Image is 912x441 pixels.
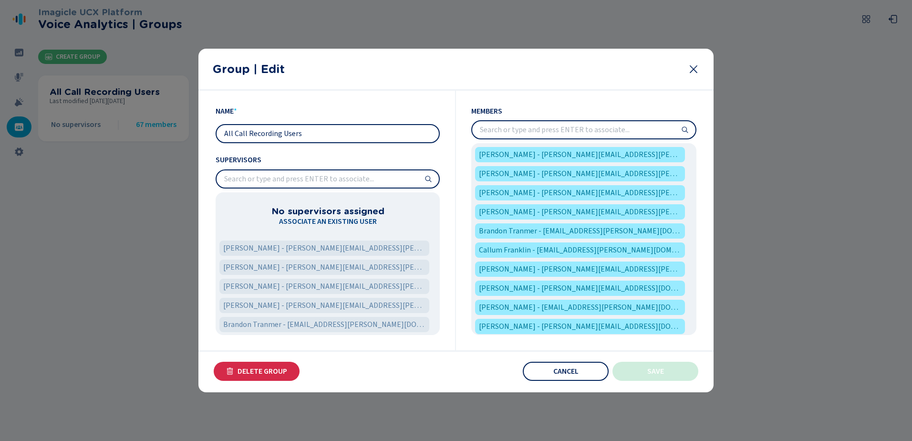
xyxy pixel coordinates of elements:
[479,206,681,218] span: [PERSON_NAME] - [PERSON_NAME][EMAIL_ADDRESS][PERSON_NAME][DOMAIN_NAME]
[223,242,425,254] span: [PERSON_NAME] - [PERSON_NAME][EMAIL_ADDRESS][PERSON_NAME][DOMAIN_NAME]
[523,362,609,381] button: Cancel
[475,262,685,277] div: Charlotte Marshall - charlotte.marshall@wcrlaw.co.uk
[479,168,681,179] span: [PERSON_NAME] - [PERSON_NAME][EMAIL_ADDRESS][PERSON_NAME][DOMAIN_NAME]
[479,187,681,199] span: [PERSON_NAME] - [PERSON_NAME][EMAIL_ADDRESS][PERSON_NAME][DOMAIN_NAME]
[471,106,696,116] span: Members
[216,106,234,116] span: Name
[479,263,681,275] span: [PERSON_NAME] - [PERSON_NAME][EMAIL_ADDRESS][PERSON_NAME][DOMAIN_NAME]
[479,225,681,237] span: Brandon Tranmer - [EMAIL_ADDRESS][PERSON_NAME][DOMAIN_NAME]
[479,283,681,294] span: [PERSON_NAME] - [PERSON_NAME][EMAIL_ADDRESS][DOMAIN_NAME]
[219,260,429,275] div: Alexandra Ottley - Alex.Ottley@wilkinchapman.co.uk
[475,147,685,162] div: Abbie Rose - abbie.rose@wcrlaw.co.uk
[472,121,695,138] input: Search or type and press ENTER to associate...
[213,63,680,76] h2: Group | Edit
[223,300,425,311] span: [PERSON_NAME] - [PERSON_NAME][EMAIL_ADDRESS][PERSON_NAME][DOMAIN_NAME]
[475,185,685,200] div: Alexandra Ottley - alexandra.ottley@wcrlaw.co.uk
[647,367,664,375] span: Save
[475,223,685,239] div: Brandon Tranmer - brandon.tranmer@wcrlaw.co.uk
[479,321,681,332] span: [PERSON_NAME] - [PERSON_NAME][EMAIL_ADDRESS][DOMAIN_NAME]
[223,319,425,330] span: Brandon Tranmer - [EMAIL_ADDRESS][PERSON_NAME][DOMAIN_NAME]
[279,216,377,227] span: Associate an existing user
[219,241,429,256] div: Abbie Rose - abbie.rose@wcrlaw.co.uk
[612,362,698,381] button: Save
[475,166,685,181] div: Alexandra Ottley - Alex.Ottley@wilkinchapman.co.uk
[475,319,685,334] div: Chloe Williamson - chloe.williamson@wcrlaw.co.uk
[681,126,689,134] svg: search
[223,281,425,292] span: [PERSON_NAME] - [PERSON_NAME][EMAIL_ADDRESS][PERSON_NAME][DOMAIN_NAME]
[219,279,429,294] div: Alexandra Ottley - alexandra.ottley@wcrlaw.co.uk
[475,281,685,296] div: Chelsea Lee - chelsea.lee@wcrlaw.co.uk
[226,367,234,375] svg: trash-fill
[425,175,432,183] svg: search
[479,149,681,160] span: [PERSON_NAME] - [PERSON_NAME][EMAIL_ADDRESS][PERSON_NAME][DOMAIN_NAME]
[219,298,429,313] div: Amber Aisthorpe - amber.aisthorpe@wcrlaw.co.uk
[479,302,681,313] span: [PERSON_NAME] - [EMAIL_ADDRESS][PERSON_NAME][DOMAIN_NAME]
[475,204,685,220] div: Amber Aisthorpe - amber.aisthorpe@wcrlaw.co.uk
[475,242,685,258] div: Callum Franklin - callum.franklin@wcrlaw.co.uk
[553,367,579,375] span: Cancel
[217,125,439,142] input: Type the group name...
[479,244,681,256] span: Callum Franklin - [EMAIL_ADDRESS][PERSON_NAME][DOMAIN_NAME]
[238,367,287,375] span: Delete Group
[271,206,384,216] h3: No supervisors assigned
[688,63,699,75] svg: close
[217,170,439,188] input: Search or type and press ENTER to associate...
[214,362,300,381] button: Delete Group
[475,300,685,315] div: Chelsea Owen - chelsea.owen@wcrlaw.co.uk
[219,317,429,332] div: Brandon Tranmer - brandon.tranmer@wcrlaw.co.uk
[223,262,425,273] span: [PERSON_NAME] - [PERSON_NAME][EMAIL_ADDRESS][PERSON_NAME][DOMAIN_NAME]
[216,155,440,165] span: Supervisors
